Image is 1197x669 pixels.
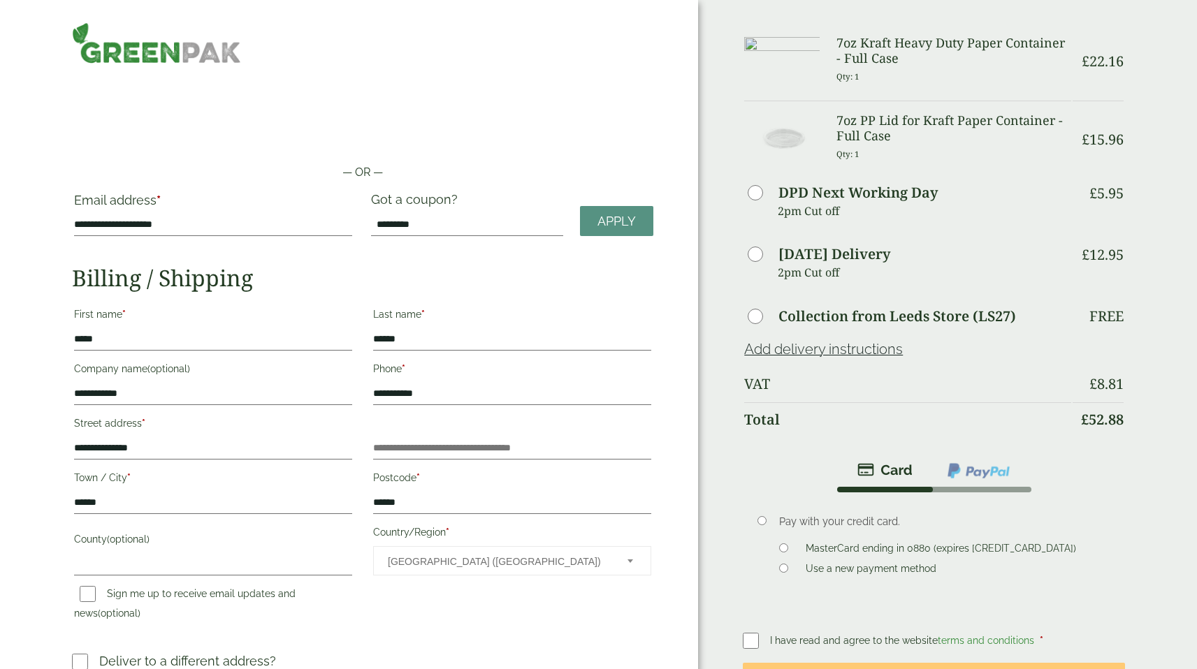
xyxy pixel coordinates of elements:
[1089,184,1097,203] span: £
[72,265,653,291] h2: Billing / Shipping
[1082,245,1124,264] bdi: 12.95
[744,402,1071,436] th: Total
[1082,245,1089,264] span: £
[580,206,653,236] a: Apply
[388,547,609,576] span: United Kingdom (UK)
[142,418,145,429] abbr: required
[74,413,352,437] label: Street address
[74,194,352,214] label: Email address
[1081,410,1089,429] span: £
[1082,52,1089,71] span: £
[74,304,352,328] label: First name
[74,529,352,553] label: County
[597,214,636,229] span: Apply
[107,534,150,545] span: (optional)
[1082,130,1089,149] span: £
[778,186,938,200] label: DPD Next Working Day
[446,527,449,538] abbr: required
[402,363,405,374] abbr: required
[416,472,420,483] abbr: required
[946,462,1011,480] img: ppcp-gateway.png
[98,608,140,619] span: (optional)
[778,200,1071,221] p: 2pm Cut off
[938,635,1034,646] a: terms and conditions
[1089,374,1124,393] bdi: 8.81
[373,522,651,546] label: Country/Region
[836,71,859,82] small: Qty: 1
[72,22,242,64] img: GreenPak Supplies
[778,247,890,261] label: [DATE] Delivery
[800,563,942,578] label: Use a new payment method
[836,36,1071,66] h3: 7oz Kraft Heavy Duty Paper Container - Full Case
[74,468,352,492] label: Town / City
[800,543,1082,558] label: MasterCard ending in 0880 (expires [CREDIT_CARD_DATA])
[744,367,1071,401] th: VAT
[373,359,651,383] label: Phone
[1089,374,1097,393] span: £
[127,472,131,483] abbr: required
[836,113,1071,143] h3: 7oz PP Lid for Kraft Paper Container - Full Case
[72,164,653,181] p: — OR —
[74,588,296,623] label: Sign me up to receive email updates and news
[80,586,96,602] input: Sign me up to receive email updates and news(optional)
[373,304,651,328] label: Last name
[122,309,126,320] abbr: required
[72,119,653,147] iframe: Secure payment button frame
[770,635,1037,646] span: I have read and agree to the website
[373,546,651,575] span: Country/Region
[1082,52,1124,71] bdi: 22.16
[1082,130,1124,149] bdi: 15.96
[744,341,903,358] a: Add delivery instructions
[1081,410,1124,429] bdi: 52.88
[836,149,859,159] small: Qty: 1
[857,462,913,478] img: stripe.png
[1089,308,1124,325] p: Free
[778,262,1071,283] p: 2pm Cut off
[779,514,1104,529] p: Pay with your credit card.
[1089,184,1124,203] bdi: 5.95
[157,193,161,207] abbr: required
[778,309,1016,323] label: Collection from Leeds Store (LS27)
[373,468,651,492] label: Postcode
[74,359,352,383] label: Company name
[421,309,425,320] abbr: required
[371,192,463,214] label: Got a coupon?
[1040,635,1043,646] abbr: required
[147,363,190,374] span: (optional)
